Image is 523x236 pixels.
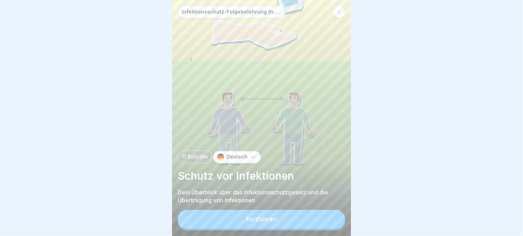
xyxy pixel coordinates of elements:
[178,169,345,183] p: Schutz vor Infektionen
[182,154,208,160] p: 11 Schritte
[178,210,345,228] button: Fortfahren
[226,154,248,160] p: Deutsch
[182,9,281,15] p: Infektionsschutz-Folgebelehrung (nach §43 IfSG)
[217,154,224,161] img: de.svg
[178,188,345,204] p: Dein Überblick über das Infektionsschutzgesetz und die Übertragung von Infektionen.
[246,216,277,222] div: Fortfahren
